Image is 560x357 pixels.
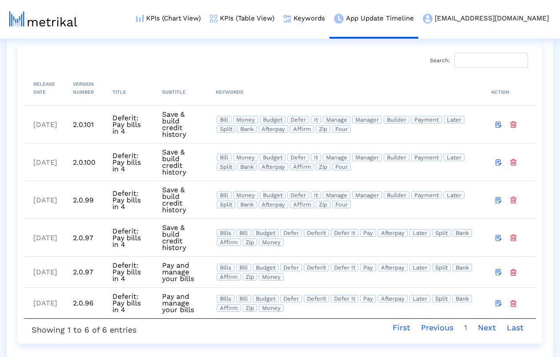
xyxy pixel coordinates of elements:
[510,159,516,166] img: timeline-delete
[217,125,235,133] span: split
[24,143,64,181] td: [DATE]
[287,154,309,161] span: defer
[24,319,143,337] div: Showing 1 to 6 of 6 entries
[280,264,302,271] span: defer
[103,181,153,218] td: Deferit: Pay bills in 4
[352,116,382,123] span: manager
[360,229,376,237] span: pay
[384,154,409,161] span: builder
[237,163,257,171] span: bank
[242,273,257,281] span: zip
[153,256,207,287] td: Pay and manage your bills
[444,154,465,161] span: later
[258,125,288,133] span: afterpay
[331,295,358,302] span: defer it
[259,273,284,281] span: money
[259,304,284,312] span: money
[496,197,501,203] img: timeline-edit
[217,273,241,281] span: affirm
[242,238,257,246] span: zip
[258,163,288,171] span: afterpay
[510,197,516,203] img: timeline-delete
[323,191,350,199] span: manage
[233,116,258,123] span: money
[432,295,451,302] span: split
[153,71,207,105] th: SUBTITLE : activate to sort column ascending
[260,154,286,161] span: budget
[242,304,257,312] span: zip
[103,71,153,105] th: TITLE: activate to sort column ascending
[411,154,442,161] span: payment
[207,71,482,105] th: KEYWORDS
[453,229,472,237] span: bank
[287,116,309,123] span: defer
[332,201,351,208] span: four
[496,235,501,241] img: timeline-edit
[409,264,430,271] span: later
[496,300,501,306] img: timeline-edit
[260,191,286,199] span: budget
[236,264,251,271] span: bill
[237,125,257,133] span: bank
[430,53,528,68] label: Search:
[411,116,442,123] span: payment
[411,191,442,199] span: payment
[103,218,153,256] td: Deferit: Pay bills in 4
[253,229,278,237] span: budget
[236,295,251,302] span: bill
[332,163,351,171] span: four
[459,321,472,334] a: 1
[237,201,257,208] span: bank
[153,143,207,181] td: Save & build credit history
[432,229,451,237] span: split
[502,321,528,334] a: Last
[453,264,472,271] span: bank
[444,191,465,199] span: later
[136,15,144,22] img: kpi-chart-menu-icon.png
[432,264,451,271] span: split
[217,154,231,161] span: bill
[352,154,382,161] span: manager
[311,191,321,199] span: it
[153,105,207,143] td: Save & build credit history
[360,295,376,302] span: pay
[510,234,516,241] img: timeline-delete
[384,191,409,199] span: builder
[64,143,104,181] td: 2.0.100
[103,143,153,181] td: Deferit: Pay bills in 4
[103,105,153,143] td: Deferit: Pay bills in 4
[290,163,314,171] span: affirm
[24,105,64,143] td: [DATE]
[24,256,64,287] td: [DATE]
[510,300,516,307] img: timeline-delete
[258,201,288,208] span: afterpay
[332,125,351,133] span: four
[316,125,330,133] span: zip
[253,295,278,302] span: budget
[103,256,153,287] td: Deferit: Pay bills in 4
[64,181,104,218] td: 2.0.99
[304,264,329,271] span: deferit
[316,163,330,171] span: zip
[64,105,104,143] td: 2.0.101
[423,14,433,24] img: my-account-menu-icon.png
[496,122,501,128] img: timeline-edit
[253,264,278,271] span: budget
[217,238,241,246] span: affirm
[510,269,516,276] img: timeline-delete
[482,71,536,105] th: ACTION: activate to sort column ascending
[280,229,302,237] span: defer
[352,191,382,199] span: manager
[409,229,430,237] span: later
[323,154,350,161] span: manage
[153,287,207,318] td: Pay and manage your bills
[283,15,291,23] img: keywords.png
[290,125,314,133] span: affirm
[217,163,235,171] span: split
[217,295,234,302] span: bills
[233,154,258,161] span: money
[316,201,330,208] span: zip
[280,295,302,302] span: defer
[64,256,104,287] td: 2.0.97
[496,269,501,275] img: timeline-edit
